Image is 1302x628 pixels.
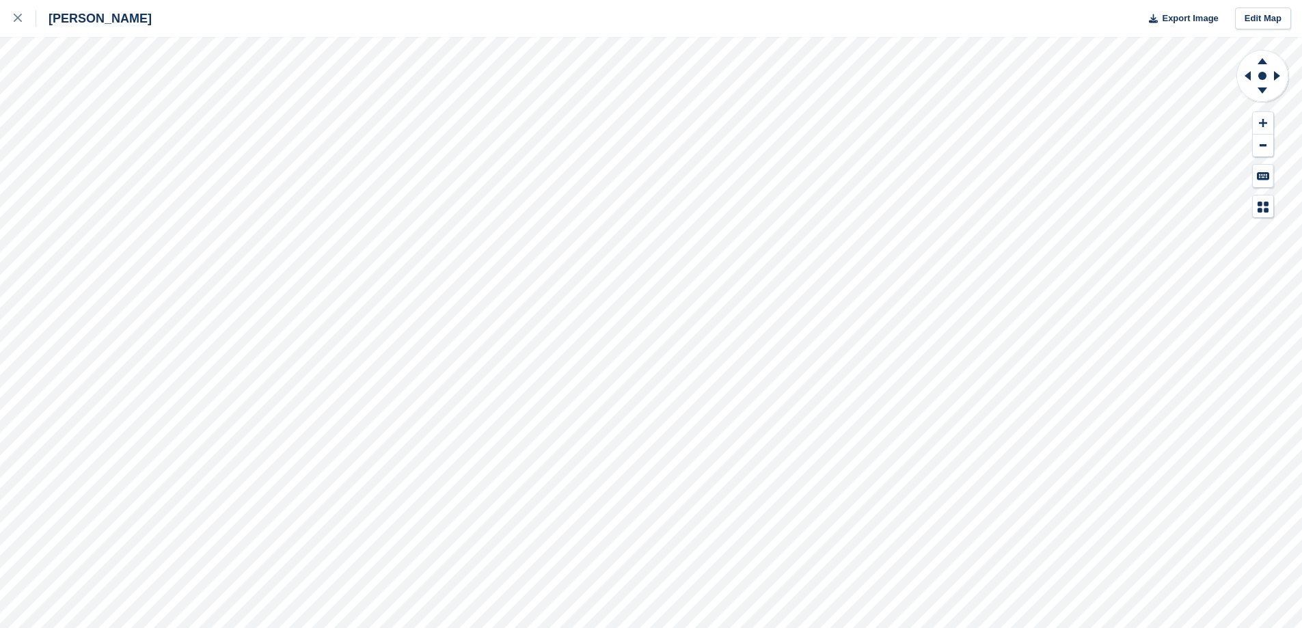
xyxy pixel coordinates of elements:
button: Export Image [1141,8,1219,30]
button: Zoom Out [1253,135,1273,157]
button: Zoom In [1253,112,1273,135]
span: Export Image [1162,12,1218,25]
button: Map Legend [1253,195,1273,218]
button: Keyboard Shortcuts [1253,165,1273,187]
div: [PERSON_NAME] [36,10,152,27]
a: Edit Map [1235,8,1291,30]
